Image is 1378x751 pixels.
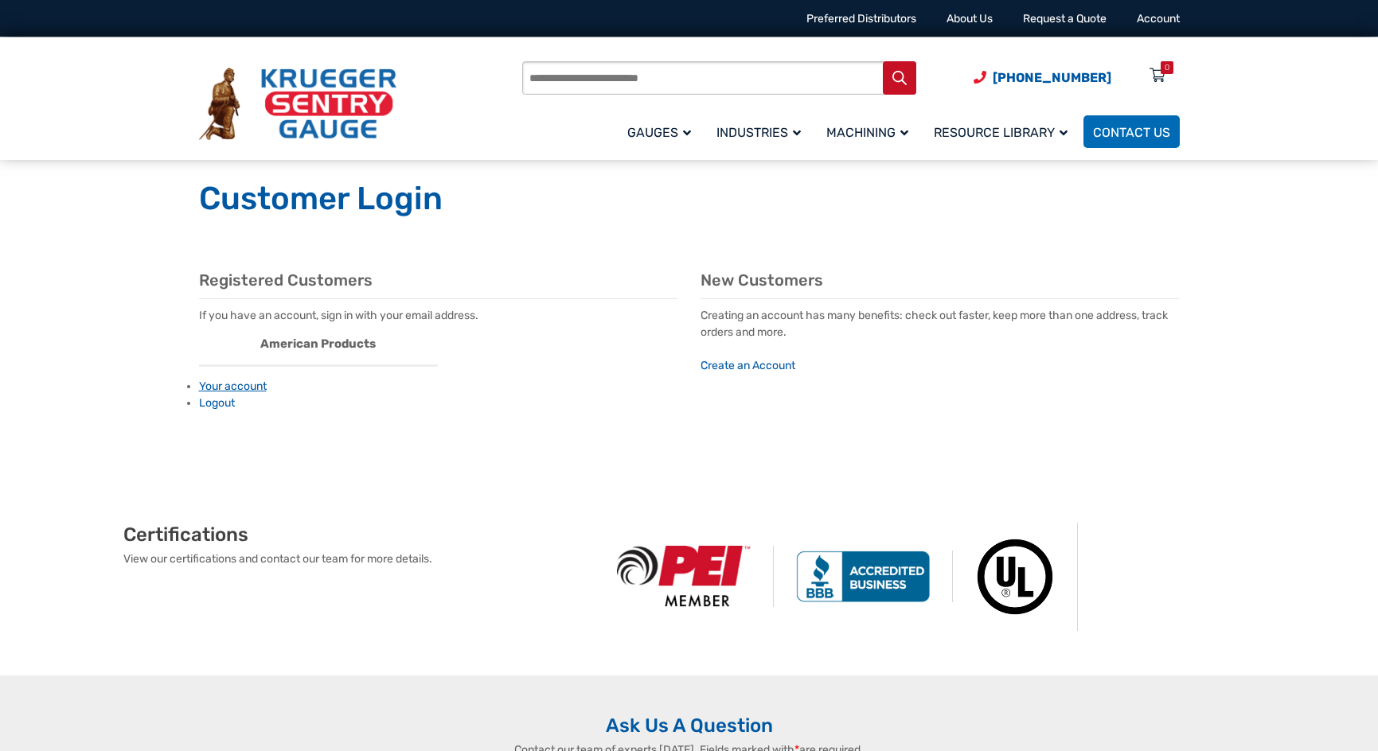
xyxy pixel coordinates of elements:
p: Creating an account has many benefits: check out faster, keep more than one address, track orders... [701,307,1179,374]
a: Industries [707,113,817,150]
a: Resource Library [924,113,1083,150]
img: PEI Member [595,546,774,607]
strong: American Products [260,337,376,351]
a: Your account [199,379,267,393]
span: Gauges [627,125,691,140]
img: Underwriters Laboratories [953,523,1078,631]
a: Create an Account [701,359,795,372]
img: BBB [774,551,953,601]
a: Account [1137,12,1180,25]
a: Machining [817,113,924,150]
a: Preferred Distributors [806,12,916,25]
a: Logout [199,396,235,410]
h2: Certifications [123,523,595,547]
a: About Us [947,12,993,25]
h2: New Customers [701,270,1179,290]
a: Phone Number (920) 434-8860 [974,68,1111,88]
h2: Registered Customers [199,270,677,290]
span: Machining [826,125,908,140]
a: Contact Us [1083,115,1180,148]
span: Resource Library [934,125,1068,140]
a: Gauges [618,113,707,150]
img: Krueger Sentry Gauge [199,68,396,141]
span: Industries [716,125,801,140]
a: Request a Quote [1023,12,1107,25]
p: If you have an account, sign in with your email address. [199,307,677,324]
div: 0 [1165,61,1169,74]
h1: Customer Login [199,179,1180,219]
span: Contact Us [1093,125,1170,140]
p: View our certifications and contact our team for more details. [123,551,595,567]
h2: Ask Us A Question [199,714,1180,737]
span: [PHONE_NUMBER] [993,70,1111,85]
